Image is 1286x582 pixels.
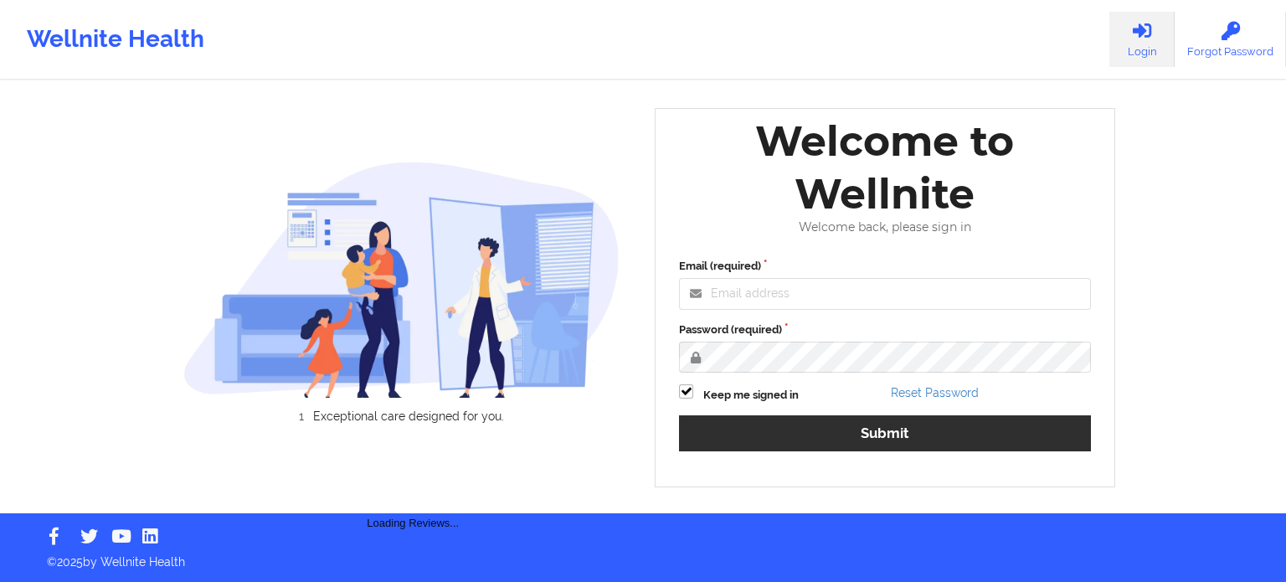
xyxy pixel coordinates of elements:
input: Email address [679,278,1091,310]
label: Password (required) [679,322,1091,338]
a: Forgot Password [1175,12,1286,67]
li: Exceptional care designed for you. [198,409,620,423]
label: Keep me signed in [703,387,799,404]
img: wellnite-auth-hero_200.c722682e.png [183,161,620,398]
div: Welcome to Wellnite [667,115,1103,220]
p: © 2025 by Wellnite Health [35,542,1251,570]
button: Submit [679,415,1091,451]
div: Welcome back, please sign in [667,220,1103,234]
a: Reset Password [891,386,979,399]
a: Login [1109,12,1175,67]
div: Loading Reviews... [183,451,644,532]
label: Email (required) [679,258,1091,275]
